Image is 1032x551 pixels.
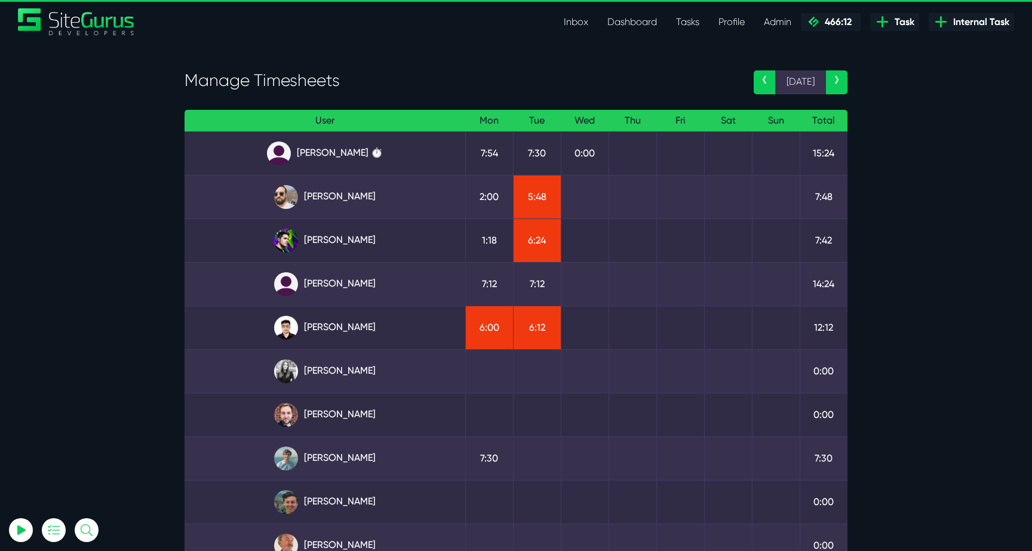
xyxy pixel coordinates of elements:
td: 6:24 [513,218,561,262]
th: User [185,110,465,132]
img: rxuxidhawjjb44sgel4e.png [274,229,298,253]
th: Total [800,110,847,132]
td: 7:54 [465,131,513,175]
a: Tasks [666,10,709,34]
img: tfogtqcjwjterk6idyiu.jpg [274,403,298,427]
img: default_qrqg0b.png [274,272,298,296]
img: tkl4csrki1nqjgf0pb1z.png [274,447,298,470]
span: 466:12 [820,16,852,27]
td: 2:00 [465,175,513,218]
td: 14:24 [800,262,847,306]
th: Sun [752,110,800,132]
img: esb8jb8dmrsykbqurfoz.jpg [274,490,298,514]
td: 0:00 [800,480,847,524]
td: 0:00 [800,349,847,393]
th: Tue [513,110,561,132]
th: Mon [465,110,513,132]
td: 7:30 [513,131,561,175]
a: [PERSON_NAME] [194,490,456,514]
a: › [826,70,847,94]
a: [PERSON_NAME] [194,272,456,296]
a: [PERSON_NAME] [194,447,456,470]
td: 7:12 [513,262,561,306]
a: Internal Task [929,13,1014,31]
th: Wed [561,110,609,132]
td: 5:48 [513,175,561,218]
a: [PERSON_NAME] [194,229,456,253]
span: Internal Task [948,15,1009,29]
a: [PERSON_NAME] [194,316,456,340]
span: [DATE] [775,70,826,94]
img: xv1kmavyemxtguplm5ir.png [274,316,298,340]
img: rgqpcqpgtbr9fmz9rxmm.jpg [274,359,298,383]
td: 6:12 [513,306,561,349]
a: Task [870,13,919,31]
td: 0:00 [800,393,847,436]
th: Fri [656,110,704,132]
td: 7:30 [465,436,513,480]
a: Inbox [554,10,598,34]
td: 6:00 [465,306,513,349]
th: Sat [704,110,752,132]
a: [PERSON_NAME] ⏱️ [194,141,456,165]
td: 7:12 [465,262,513,306]
td: 1:18 [465,218,513,262]
img: default_qrqg0b.png [267,141,291,165]
td: 7:30 [800,436,847,480]
img: Sitegurus Logo [18,8,135,35]
a: 466:12 [801,13,861,31]
a: [PERSON_NAME] [194,359,456,383]
span: Task [890,15,914,29]
a: ‹ [754,70,775,94]
a: Profile [709,10,754,34]
a: SiteGurus [18,8,135,35]
td: 15:24 [800,131,847,175]
img: ublsy46zpoyz6muduycb.jpg [274,185,298,209]
a: [PERSON_NAME] [194,185,456,209]
a: Admin [754,10,801,34]
td: 7:48 [800,175,847,218]
td: 7:42 [800,218,847,262]
a: Dashboard [598,10,666,34]
h3: Manage Timesheets [185,70,736,91]
td: 0:00 [561,131,609,175]
th: Thu [609,110,656,132]
td: 12:12 [800,306,847,349]
a: [PERSON_NAME] [194,403,456,427]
